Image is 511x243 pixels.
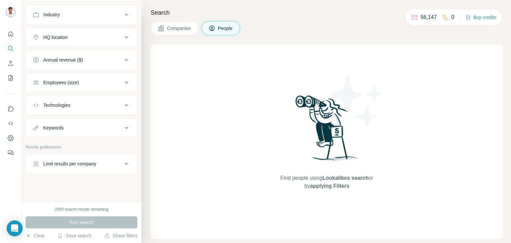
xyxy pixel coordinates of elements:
[55,206,108,212] div: 2000 search results remaining
[327,71,387,131] img: Surfe Illustration - Stars
[5,28,16,40] button: Quick start
[322,175,369,181] span: Lookalikes search
[5,132,16,144] button: Dashboard
[292,94,362,168] img: Surfe Illustration - Woman searching with binoculars
[151,8,503,17] h4: Search
[26,156,137,172] button: Limit results per company
[421,13,437,21] p: 56,147
[26,144,137,150] p: Results preferences
[5,72,16,84] button: My lists
[58,232,91,239] button: Save search
[218,25,233,32] span: People
[43,79,79,86] div: Employees (size)
[43,160,96,167] div: Limit results per company
[5,57,16,69] button: Enrich CSV
[26,97,137,113] button: Technologies
[5,103,16,115] button: Use Surfe on LinkedIn
[26,75,137,91] button: Employees (size)
[465,13,496,22] button: Buy credits
[43,57,83,63] div: Annual revenue ($)
[5,147,16,159] button: Feedback
[5,118,16,129] button: Use Surfe API
[26,29,137,45] button: HQ location
[104,232,137,239] button: Share filters
[5,43,16,55] button: Search
[5,7,16,17] img: Avatar
[310,183,349,189] span: applying Filters
[26,232,45,239] button: Clear
[26,7,137,23] button: Industry
[26,52,137,68] button: Annual revenue ($)
[7,220,23,236] div: Open Intercom Messenger
[43,124,64,131] div: Keywords
[43,34,68,41] div: HQ location
[43,11,60,18] div: Industry
[451,13,454,21] p: 0
[43,102,71,109] div: Technologies
[26,120,137,136] button: Keywords
[273,174,380,190] span: Find people using or by
[167,25,191,32] span: Companies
